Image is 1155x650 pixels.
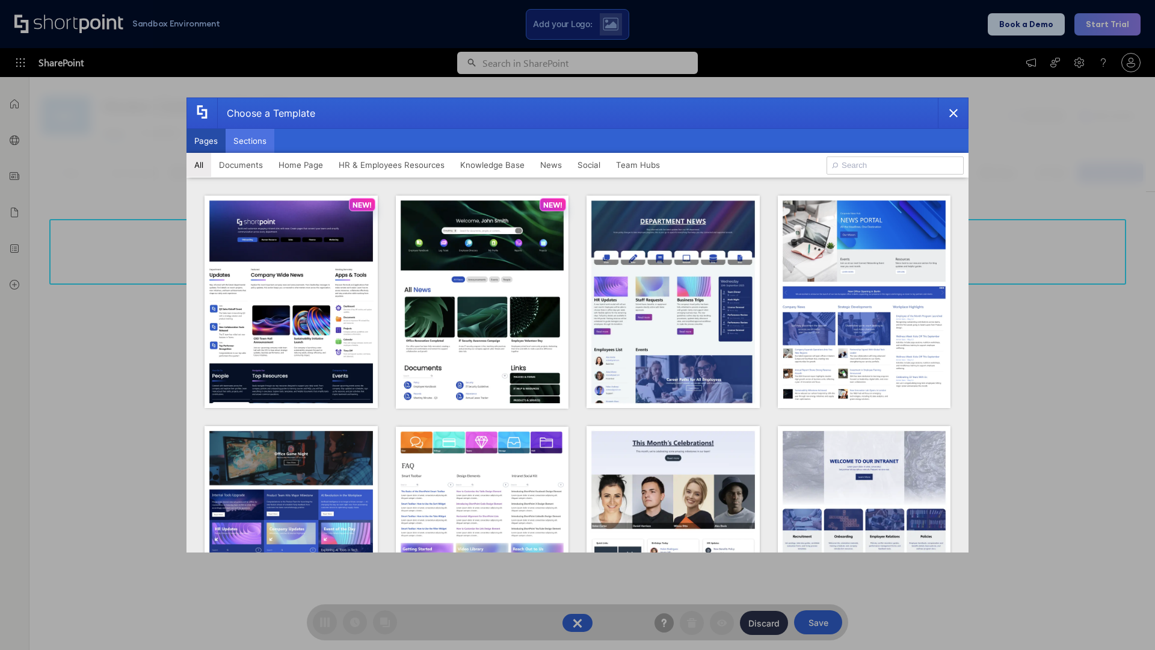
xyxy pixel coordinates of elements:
p: NEW! [543,200,562,209]
button: Home Page [271,153,331,177]
input: Search [827,156,964,175]
button: Knowledge Base [452,153,532,177]
div: Choose a Template [217,98,315,128]
button: Documents [211,153,271,177]
button: Team Hubs [608,153,668,177]
div: template selector [186,97,969,552]
p: NEW! [353,200,372,209]
button: News [532,153,570,177]
iframe: Chat Widget [1095,592,1155,650]
button: All [186,153,211,177]
button: HR & Employees Resources [331,153,452,177]
button: Social [570,153,608,177]
button: Sections [226,129,274,153]
button: Pages [186,129,226,153]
